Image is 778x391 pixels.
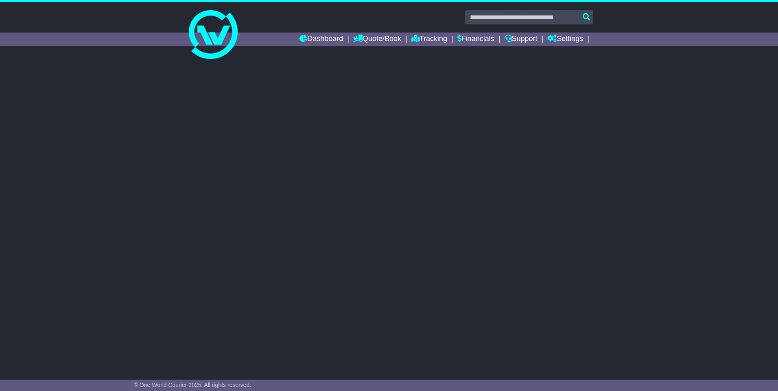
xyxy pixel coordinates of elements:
[547,33,583,46] a: Settings
[411,33,447,46] a: Tracking
[299,33,343,46] a: Dashboard
[134,382,251,388] span: © One World Courier 2025. All rights reserved.
[353,33,401,46] a: Quote/Book
[505,33,538,46] a: Support
[457,33,494,46] a: Financials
